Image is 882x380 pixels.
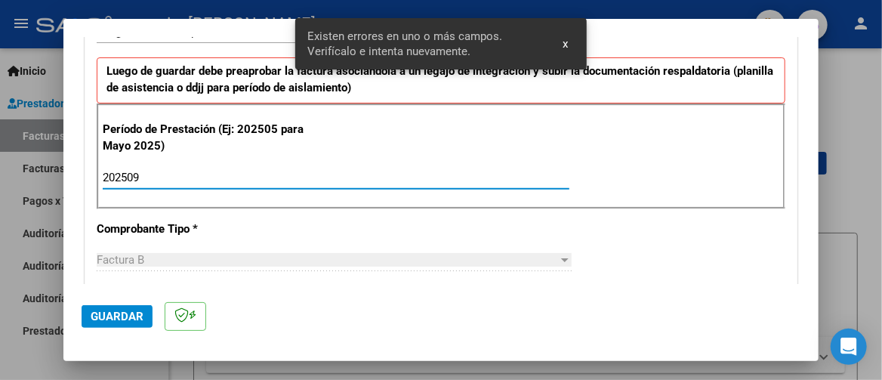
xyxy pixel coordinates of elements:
span: x [563,37,569,51]
p: Período de Prestación (Ej: 202505 para Mayo 2025) [103,121,306,155]
button: x [551,30,581,57]
strong: Luego de guardar debe preaprobar la factura asociandola a un legajo de integración y subir la doc... [106,64,773,95]
span: Guardar [91,310,143,323]
button: Guardar [82,305,153,328]
span: Existen errores en uno o más campos. Verifícalo e intenta nuevamente. [307,29,544,59]
div: Open Intercom Messenger [831,329,867,365]
p: Comprobante Tipo * [97,221,304,238]
span: Factura B [97,253,144,267]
